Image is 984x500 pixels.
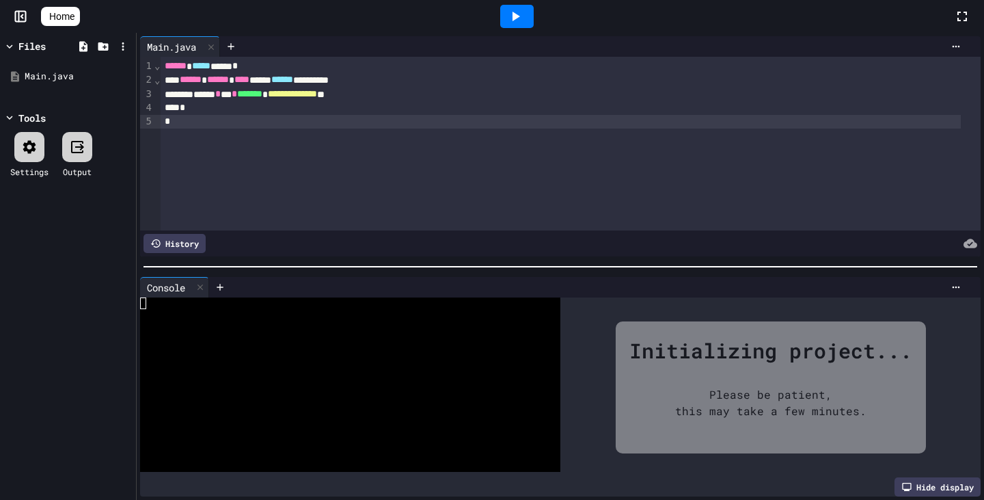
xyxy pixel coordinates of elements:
[18,39,46,53] div: Files
[25,70,131,83] div: Main.java
[140,60,154,73] div: 1
[894,477,981,497] div: Hide display
[140,40,203,54] div: Main.java
[49,10,74,23] span: Home
[140,101,154,115] div: 4
[10,166,49,178] div: Settings
[140,115,154,129] div: 5
[140,36,220,57] div: Main.java
[154,60,161,71] span: Fold line
[655,366,887,440] div: Please be patient, this may take a few minutes.
[154,75,161,85] span: Fold line
[41,7,80,26] a: Home
[140,73,154,87] div: 2
[140,277,209,298] div: Console
[63,166,92,178] div: Output
[140,280,192,295] div: Console
[143,234,206,253] div: History
[18,111,46,125] div: Tools
[629,335,912,366] div: Initializing project...
[140,88,154,101] div: 3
